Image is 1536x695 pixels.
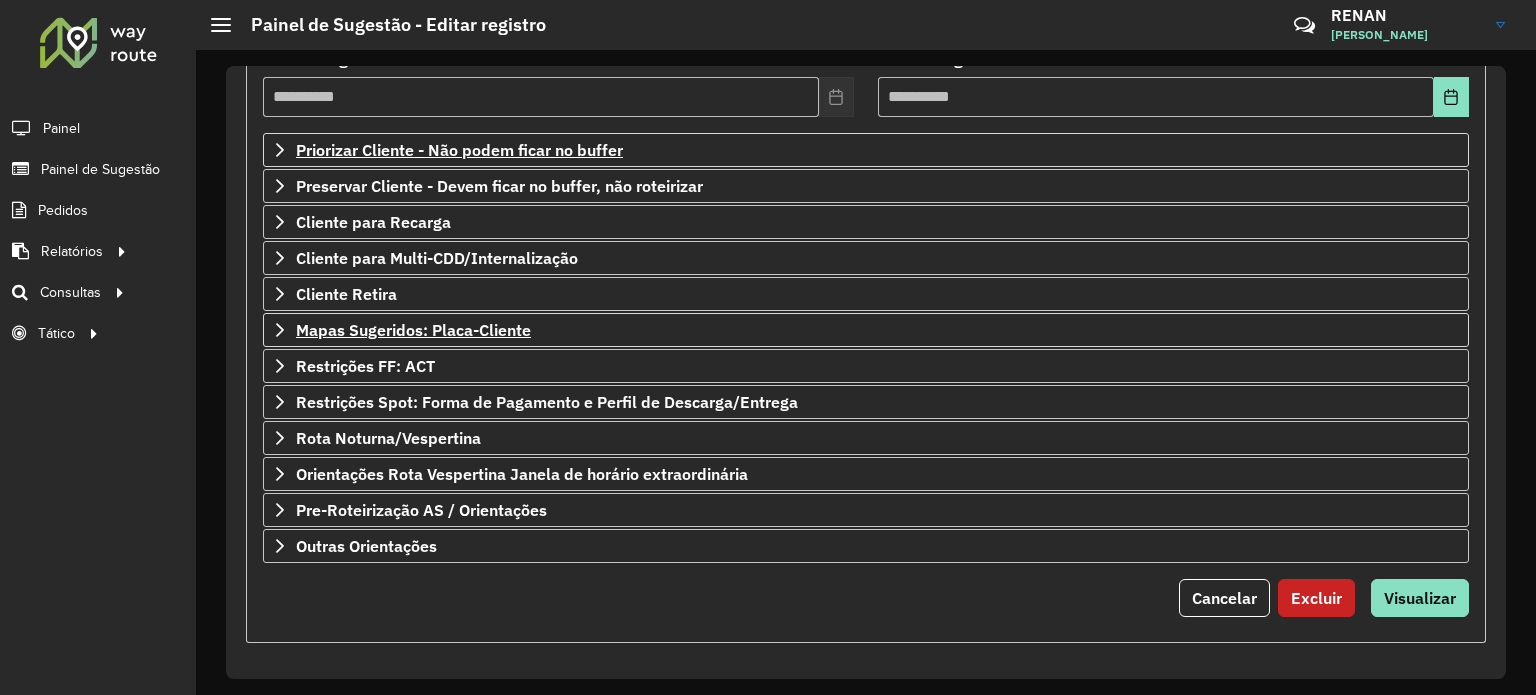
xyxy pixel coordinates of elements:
[263,133,1469,167] a: Priorizar Cliente - Não podem ficar no buffer
[296,430,481,446] span: Rota Noturna/Vespertina
[1434,77,1469,117] button: Choose Date
[296,178,703,194] span: Preservar Cliente - Devem ficar no buffer, não roteirizar
[263,493,1469,527] a: Pre-Roteirização AS / Orientações
[1371,579,1469,617] button: Visualizar
[263,313,1469,347] a: Mapas Sugeridos: Placa-Cliente
[263,421,1469,455] a: Rota Noturna/Vespertina
[296,394,798,410] span: Restrições Spot: Forma de Pagamento e Perfil de Descarga/Entrega
[40,282,101,303] span: Consultas
[43,118,80,139] span: Painel
[1179,579,1270,617] button: Cancelar
[296,466,748,482] span: Orientações Rota Vespertina Janela de horário extraordinária
[263,529,1469,563] a: Outras Orientações
[1291,588,1342,608] span: Excluir
[1278,579,1355,617] button: Excluir
[1283,4,1326,47] a: Contato Rápido
[296,538,437,554] span: Outras Orientações
[296,142,623,158] span: Priorizar Cliente - Não podem ficar no buffer
[263,205,1469,239] a: Cliente para Recarga
[296,214,451,230] span: Cliente para Recarga
[263,457,1469,491] a: Orientações Rota Vespertina Janela de horário extraordinária
[231,14,546,36] h2: Painel de Sugestão - Editar registro
[263,169,1469,203] a: Preservar Cliente - Devem ficar no buffer, não roteirizar
[296,250,578,266] span: Cliente para Multi-CDD/Internalização
[1331,6,1481,25] h3: RENAN
[263,241,1469,275] a: Cliente para Multi-CDD/Internalização
[1331,26,1481,44] span: [PERSON_NAME]
[38,323,75,344] span: Tático
[296,322,531,338] span: Mapas Sugeridos: Placa-Cliente
[41,241,103,262] span: Relatórios
[296,286,397,302] span: Cliente Retira
[1192,588,1257,608] span: Cancelar
[1384,588,1456,608] span: Visualizar
[296,358,435,374] span: Restrições FF: ACT
[38,200,88,221] span: Pedidos
[41,159,160,180] span: Painel de Sugestão
[263,349,1469,383] a: Restrições FF: ACT
[263,277,1469,311] a: Cliente Retira
[263,385,1469,419] a: Restrições Spot: Forma de Pagamento e Perfil de Descarga/Entrega
[296,502,547,518] span: Pre-Roteirização AS / Orientações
